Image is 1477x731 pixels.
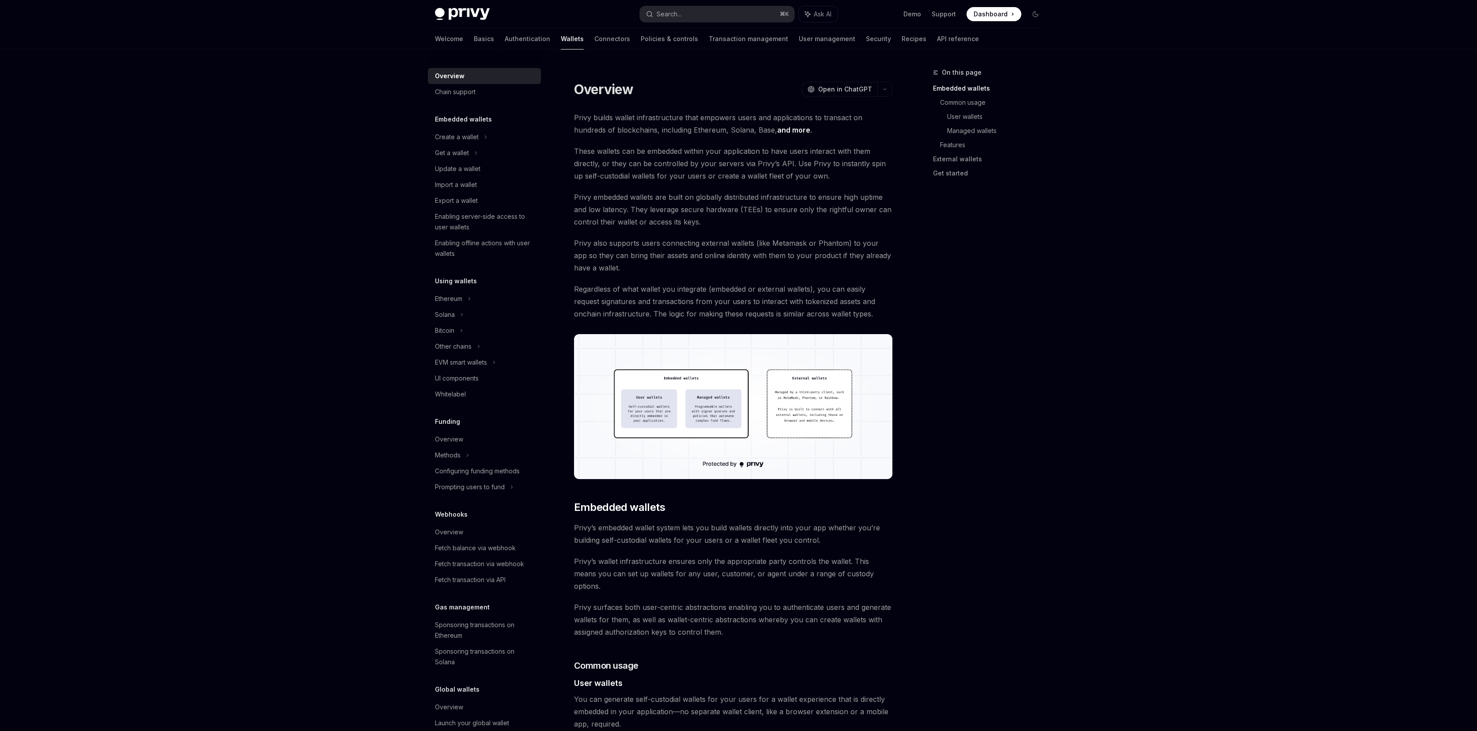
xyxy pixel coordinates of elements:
a: Welcome [435,28,463,49]
div: Bitcoin [435,325,454,336]
a: Overview [428,431,541,447]
div: Whitelabel [435,389,466,400]
span: ⌘ K [780,11,789,18]
span: Privy surfaces both user-centric abstractions enabling you to authenticate users and generate wal... [574,601,892,638]
a: Recipes [902,28,926,49]
a: Support [932,10,956,19]
a: Security [866,28,891,49]
img: dark logo [435,8,490,20]
div: Sponsoring transactions on Solana [435,646,536,667]
span: Dashboard [974,10,1008,19]
a: Launch your global wallet [428,715,541,731]
a: Features [940,138,1050,152]
div: Sponsoring transactions on Ethereum [435,620,536,641]
div: Overview [435,434,463,445]
span: Ask AI [814,10,831,19]
a: API reference [937,28,979,49]
span: Embedded wallets [574,500,665,514]
a: UI components [428,370,541,386]
a: Overview [428,524,541,540]
h5: Embedded wallets [435,114,492,125]
span: Privy’s wallet infrastructure ensures only the appropriate party controls the wallet. This means ... [574,555,892,592]
a: External wallets [933,152,1050,166]
div: Chain support [435,87,476,97]
a: Policies & controls [641,28,698,49]
a: Get started [933,166,1050,180]
a: Common usage [940,95,1050,110]
a: Whitelabel [428,386,541,402]
button: Ask AI [799,6,838,22]
div: Ethereum [435,293,462,304]
img: images/walletoverview.png [574,334,892,479]
h5: Gas management [435,602,490,613]
span: You can generate self-custodial wallets for your users for a wallet experience that is directly e... [574,693,892,730]
span: Regardless of what wallet you integrate (embedded or external wallets), you can easily request si... [574,283,892,320]
span: Common usage [574,659,638,672]
div: Enabling offline actions with user wallets [435,238,536,259]
a: Fetch balance via webhook [428,540,541,556]
a: Demo [903,10,921,19]
a: and more [777,126,810,135]
a: Wallets [561,28,584,49]
a: Chain support [428,84,541,100]
div: Methods [435,450,461,461]
a: Overview [428,699,541,715]
button: Toggle dark mode [1028,7,1043,21]
div: Update a wallet [435,164,480,174]
a: Sponsoring transactions on Solana [428,643,541,670]
div: Launch your global wallet [435,718,509,728]
div: Get a wallet [435,148,469,158]
div: Overview [435,527,463,537]
div: Configuring funding methods [435,466,520,476]
a: Connectors [594,28,630,49]
span: Open in ChatGPT [818,85,872,94]
a: Embedded wallets [933,81,1050,95]
a: Managed wallets [947,124,1050,138]
button: Search...⌘K [640,6,794,22]
a: Transaction management [709,28,788,49]
a: Fetch transaction via webhook [428,556,541,572]
span: These wallets can be embedded within your application to have users interact with them directly, ... [574,145,892,182]
a: Update a wallet [428,161,541,177]
a: Configuring funding methods [428,463,541,479]
div: Fetch transaction via API [435,575,506,585]
div: Create a wallet [435,132,479,142]
div: Fetch balance via webhook [435,543,516,553]
a: Import a wallet [428,177,541,193]
div: Overview [435,702,463,712]
div: Export a wallet [435,195,478,206]
div: Overview [435,71,465,81]
div: Other chains [435,341,472,352]
a: Overview [428,68,541,84]
a: Fetch transaction via API [428,572,541,588]
a: Sponsoring transactions on Ethereum [428,617,541,643]
div: Enabling server-side access to user wallets [435,211,536,232]
div: Import a wallet [435,179,477,190]
div: UI components [435,373,479,384]
a: Authentication [505,28,550,49]
h1: Overview [574,81,634,97]
h5: Using wallets [435,276,477,286]
button: Open in ChatGPT [802,82,877,97]
div: Solana [435,309,455,320]
h5: Webhooks [435,509,468,520]
span: Privy also supports users connecting external wallets (like Metamask or Phantom) to your app so t... [574,237,892,274]
span: Privy embedded wallets are built on globally distributed infrastructure to ensure high uptime and... [574,191,892,228]
a: Export a wallet [428,193,541,209]
div: Prompting users to fund [435,482,505,492]
div: Search... [657,9,681,19]
span: Privy’s embedded wallet system lets you build wallets directly into your app whether you’re build... [574,522,892,546]
a: Enabling server-side access to user wallets [428,209,541,235]
a: Basics [474,28,494,49]
span: Privy builds wallet infrastructure that empowers users and applications to transact on hundreds o... [574,111,892,136]
div: Fetch transaction via webhook [435,559,524,569]
div: EVM smart wallets [435,357,487,368]
h5: Global wallets [435,684,480,695]
span: User wallets [574,677,623,689]
a: User management [799,28,855,49]
span: On this page [942,67,982,78]
h5: Funding [435,416,460,427]
a: Dashboard [967,7,1021,21]
a: Enabling offline actions with user wallets [428,235,541,262]
a: User wallets [947,110,1050,124]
